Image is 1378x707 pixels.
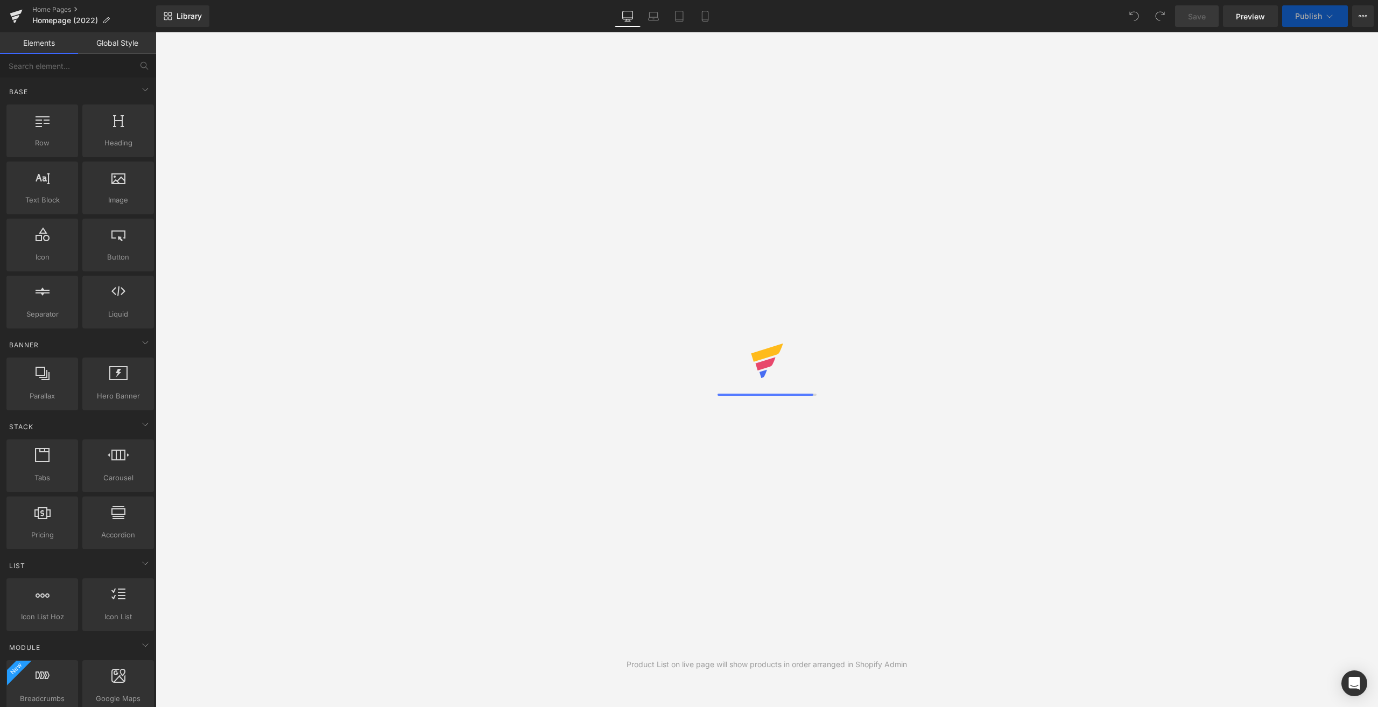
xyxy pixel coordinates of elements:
[1149,5,1171,27] button: Redo
[1295,12,1322,20] span: Publish
[692,5,718,27] a: Mobile
[86,693,151,704] span: Google Maps
[10,693,75,704] span: Breadcrumbs
[8,340,40,350] span: Banner
[666,5,692,27] a: Tablet
[86,251,151,263] span: Button
[10,472,75,484] span: Tabs
[86,529,151,541] span: Accordion
[1352,5,1374,27] button: More
[1341,670,1367,696] div: Open Intercom Messenger
[78,32,156,54] a: Global Style
[86,137,151,149] span: Heading
[8,642,41,653] span: Module
[86,472,151,484] span: Carousel
[1236,11,1265,22] span: Preview
[86,194,151,206] span: Image
[1282,5,1348,27] button: Publish
[641,5,666,27] a: Laptop
[32,16,98,25] span: Homepage (2022)
[10,194,75,206] span: Text Block
[32,5,156,14] a: Home Pages
[10,529,75,541] span: Pricing
[1223,5,1278,27] a: Preview
[615,5,641,27] a: Desktop
[86,390,151,402] span: Hero Banner
[10,611,75,622] span: Icon List Hoz
[86,309,151,320] span: Liquid
[8,422,34,432] span: Stack
[10,251,75,263] span: Icon
[156,5,209,27] a: New Library
[627,659,907,670] div: Product List on live page will show products in order arranged in Shopify Admin
[8,87,29,97] span: Base
[177,11,202,21] span: Library
[1188,11,1206,22] span: Save
[86,611,151,622] span: Icon List
[10,390,75,402] span: Parallax
[10,137,75,149] span: Row
[10,309,75,320] span: Separator
[8,561,26,571] span: List
[1123,5,1145,27] button: Undo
